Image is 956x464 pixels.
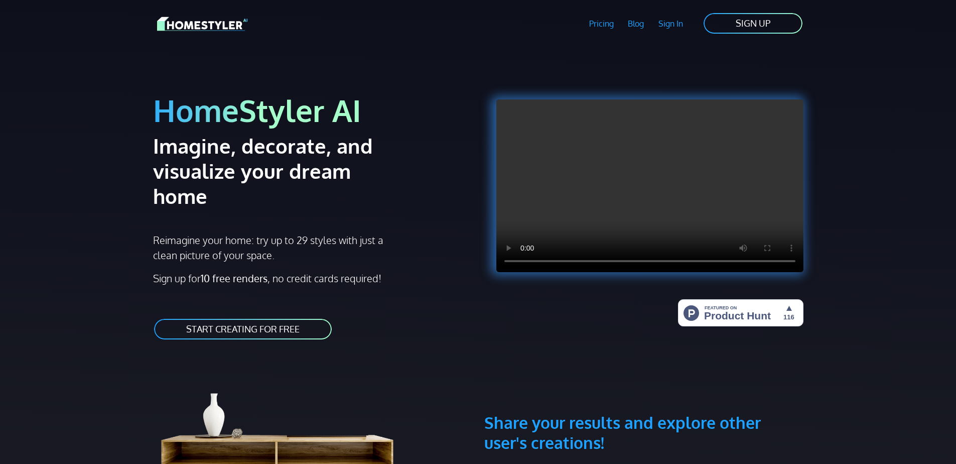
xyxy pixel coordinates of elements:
[582,12,621,35] a: Pricing
[153,133,408,208] h2: Imagine, decorate, and visualize your dream home
[157,15,247,33] img: HomeStyler AI logo
[153,318,333,340] a: START CREATING FOR FREE
[621,12,651,35] a: Blog
[703,12,803,35] a: SIGN UP
[153,271,472,286] p: Sign up for , no credit cards required!
[651,12,691,35] a: Sign In
[678,299,803,326] img: HomeStyler AI - Interior Design Made Easy: One Click to Your Dream Home | Product Hunt
[484,365,803,453] h3: Share your results and explore other user's creations!
[201,272,267,285] strong: 10 free renders
[153,91,472,129] h1: HomeStyler AI
[153,233,392,263] p: Reimagine your home: try up to 29 styles with just a clean picture of your space.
